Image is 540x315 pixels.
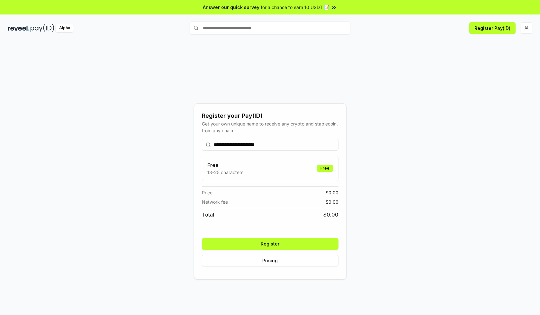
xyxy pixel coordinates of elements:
button: Register [202,238,338,250]
span: Price [202,189,212,196]
span: $ 0.00 [323,211,338,218]
span: Network fee [202,199,228,205]
div: Register your Pay(ID) [202,111,338,120]
div: Free [317,165,333,172]
span: for a chance to earn 10 USDT 📝 [261,4,329,11]
span: $ 0.00 [326,189,338,196]
div: Alpha [56,24,74,32]
div: Get your own unique name to receive any crypto and stablecoin, from any chain [202,120,338,134]
button: Pricing [202,255,338,266]
img: reveel_dark [8,24,29,32]
button: Register Pay(ID) [469,22,516,34]
img: pay_id [31,24,54,32]
span: Total [202,211,214,218]
span: $ 0.00 [326,199,338,205]
h3: Free [207,161,243,169]
p: 13-25 characters [207,169,243,176]
span: Answer our quick survey [203,4,259,11]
